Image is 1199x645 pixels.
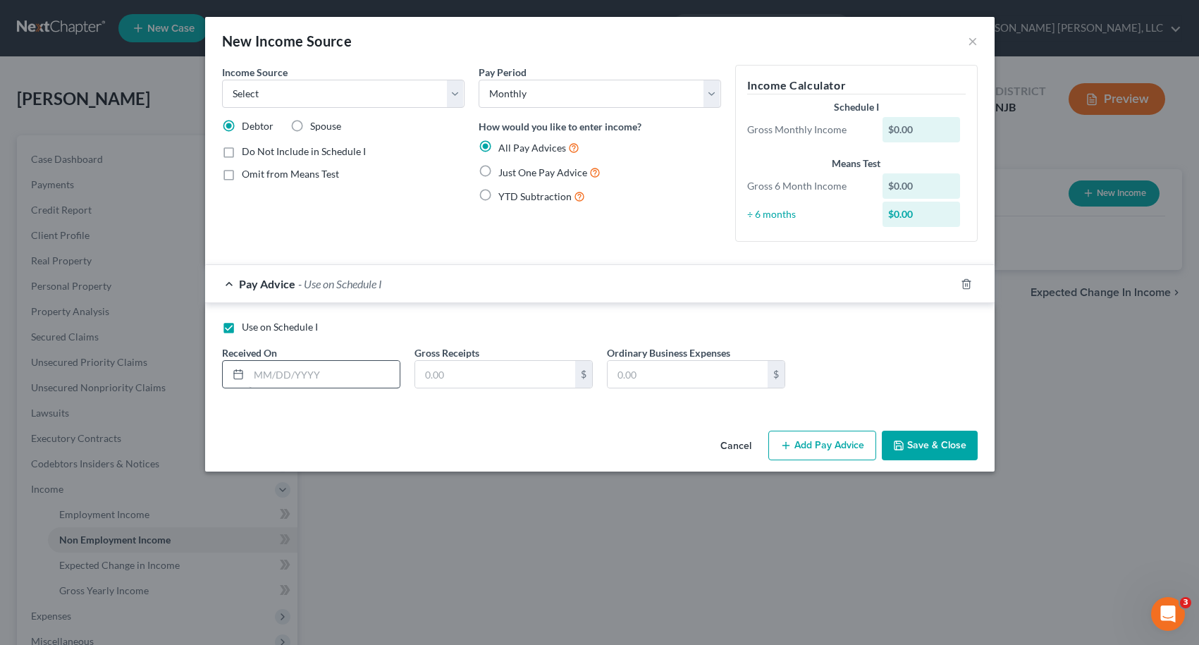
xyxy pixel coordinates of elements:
[608,361,768,388] input: 0.00
[747,100,966,114] div: Schedule I
[242,120,273,132] span: Debtor
[415,361,575,388] input: 0.00
[242,321,318,333] span: Use on Schedule I
[709,432,763,460] button: Cancel
[298,277,382,290] span: - Use on Schedule I
[310,120,341,132] span: Spouse
[498,166,587,178] span: Just One Pay Advice
[222,347,277,359] span: Received On
[575,361,592,388] div: $
[498,190,572,202] span: YTD Subtraction
[498,142,566,154] span: All Pay Advices
[479,119,641,134] label: How would you like to enter income?
[1151,597,1185,631] iframe: Intercom live chat
[882,431,978,460] button: Save & Close
[740,123,876,137] div: Gross Monthly Income
[242,145,366,157] span: Do Not Include in Schedule I
[414,345,479,360] label: Gross Receipts
[747,77,966,94] h5: Income Calculator
[740,207,876,221] div: ÷ 6 months
[249,361,400,388] input: MM/DD/YYYY
[1180,597,1191,608] span: 3
[883,117,960,142] div: $0.00
[222,66,288,78] span: Income Source
[607,345,730,360] label: Ordinary Business Expenses
[239,277,295,290] span: Pay Advice
[747,156,966,171] div: Means Test
[968,32,978,49] button: ×
[242,168,339,180] span: Omit from Means Test
[768,431,876,460] button: Add Pay Advice
[479,65,527,80] label: Pay Period
[883,173,960,199] div: $0.00
[883,202,960,227] div: $0.00
[768,361,785,388] div: $
[740,179,876,193] div: Gross 6 Month Income
[222,31,352,51] div: New Income Source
